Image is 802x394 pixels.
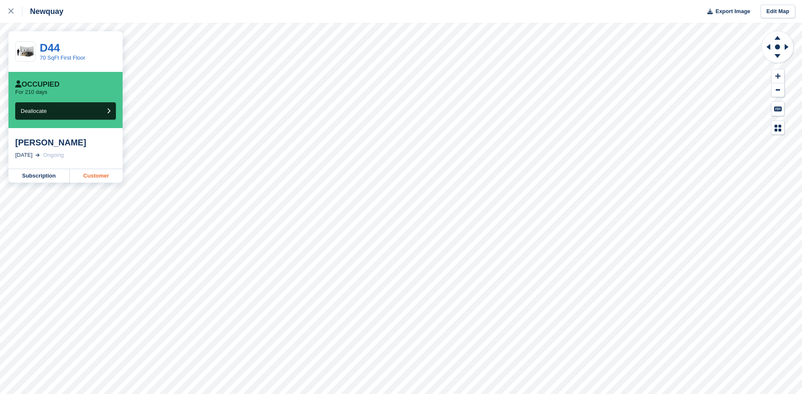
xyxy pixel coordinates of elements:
[15,137,116,148] div: [PERSON_NAME]
[40,55,85,61] a: 70 SqFt First Floor
[43,151,64,159] div: Ongoing
[22,6,63,16] div: Newquay
[16,44,35,59] img: 75-sqft-unit.jpg
[21,108,47,114] span: Deallocate
[70,169,123,183] a: Customer
[15,102,116,120] button: Deallocate
[772,121,784,135] button: Map Legend
[40,41,60,54] a: D44
[15,151,33,159] div: [DATE]
[8,169,70,183] a: Subscription
[772,69,784,83] button: Zoom In
[15,80,60,89] div: Occupied
[772,102,784,116] button: Keyboard Shortcuts
[772,83,784,97] button: Zoom Out
[715,7,750,16] span: Export Image
[15,89,47,96] p: For 210 days
[761,5,795,19] a: Edit Map
[702,5,750,19] button: Export Image
[36,153,40,157] img: arrow-right-light-icn-cde0832a797a2874e46488d9cf13f60e5c3a73dbe684e267c42b8395dfbc2abf.svg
